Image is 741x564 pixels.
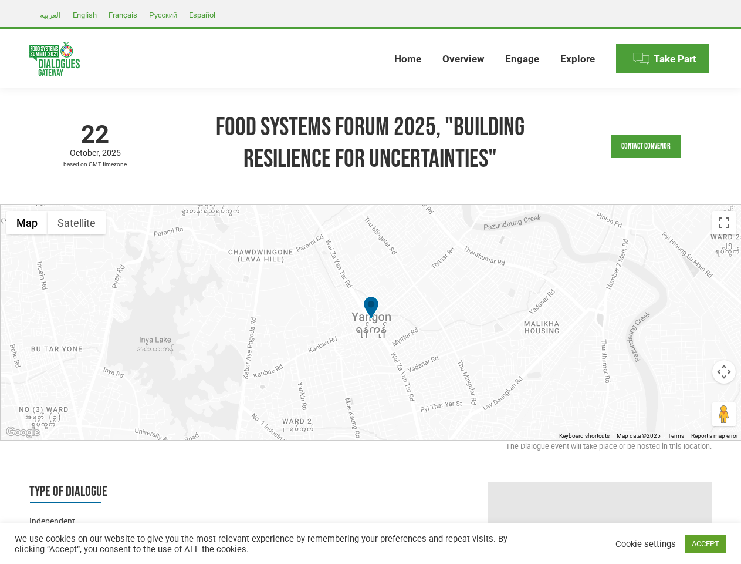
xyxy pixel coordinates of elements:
[29,42,80,76] img: Food Systems Summit Dialogues
[712,211,736,234] button: Toggle fullscreen view
[617,432,661,439] span: Map data ©2025
[149,11,177,19] span: Русский
[685,535,726,553] a: ACCEPT
[615,539,676,549] a: Cookie settings
[67,8,103,22] a: English
[40,11,61,19] span: العربية
[70,148,102,157] span: October
[189,11,215,19] span: Español
[4,425,42,440] a: Open this area in Google Maps (opens a new window)
[29,122,161,147] span: 22
[394,53,421,65] span: Home
[29,482,247,503] h3: Type of Dialogue
[632,50,650,68] img: Menu icon
[654,53,696,65] span: Take Part
[34,8,67,22] a: العربية
[173,112,569,175] h1: Food Systems Forum 2025, "Building Resilience for Uncertainties"
[712,402,736,426] button: Drag Pegman onto the map to open Street View
[560,53,595,65] span: Explore
[712,360,736,384] button: Map camera controls
[143,8,183,22] a: Русский
[183,8,221,22] a: Español
[691,432,738,439] a: Report a map error
[442,53,484,65] span: Overview
[29,515,247,527] div: Independent
[48,211,106,234] button: Show satellite imagery
[109,11,137,19] span: Français
[4,425,42,440] img: Google
[559,432,610,440] button: Keyboard shortcuts
[102,148,121,157] span: 2025
[15,533,513,555] div: We use cookies on our website to give you the most relevant experience by remembering your prefer...
[29,441,712,458] div: The Dialogue event will take place or be hosted in this location.
[668,432,684,439] a: Terms (opens in new tab)
[103,8,143,22] a: Français
[505,53,539,65] span: Engage
[73,11,97,19] span: English
[611,135,681,158] a: Contact Convenor
[6,211,48,234] button: Show street map
[29,159,161,170] span: based on GMT timezone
